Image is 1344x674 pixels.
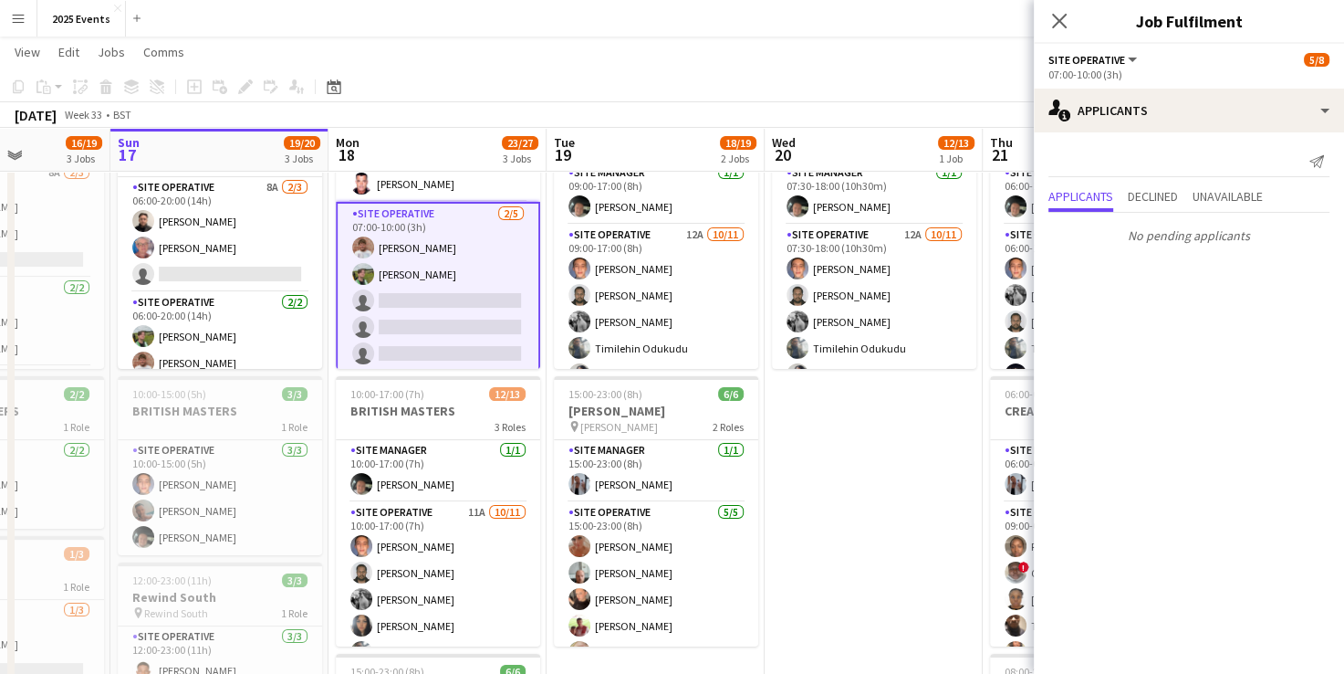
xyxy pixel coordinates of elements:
span: 18/19 [720,136,756,150]
div: 3 Jobs [67,152,101,165]
span: 10:00-15:00 (5h) [132,387,206,401]
span: 18 [333,144,359,165]
span: 21 [987,144,1013,165]
app-card-role: Site Operative2/507:00-10:00 (3h)[PERSON_NAME][PERSON_NAME] [336,202,540,374]
span: Sun [118,134,140,151]
a: Jobs [90,40,132,64]
span: 3/3 [282,387,307,401]
span: 3 Roles [495,420,526,434]
span: 3/3 [282,574,307,587]
span: 1 Role [281,606,307,620]
span: View [15,44,40,60]
span: 12:00-23:00 (11h) [132,574,212,587]
h3: Rewind South [118,589,322,606]
p: No pending applicants [1034,220,1344,251]
app-job-card: 06:00-10:00 (4h)5/8We out here festival WOH2 RolesSite Operative3/306:00-10:00 (4h)[PERSON_NAME][... [336,99,540,369]
h3: Job Fulfilment [1034,9,1344,33]
app-card-role: Site Operative12A10/1109:00-17:00 (8h)[PERSON_NAME][PERSON_NAME][PERSON_NAME]Timilehin Odukudu[PE... [554,225,758,557]
div: 1 Job [939,152,974,165]
app-card-role: Site Manager1/106:00-00:00 (18h)[PERSON_NAME] [990,440,1194,502]
span: 12/13 [938,136,974,150]
app-card-role: Site Manager1/115:00-23:00 (8h)[PERSON_NAME] [554,440,758,502]
button: 2025 Events [37,1,126,37]
div: 3 Jobs [285,152,319,165]
span: 06:00-00:00 (18h) (Fri) [1005,387,1105,401]
span: Declined [1128,190,1178,203]
h3: [PERSON_NAME] [554,403,758,419]
app-card-role: Site Operative5/515:00-23:00 (8h)[PERSON_NAME][PERSON_NAME][PERSON_NAME][PERSON_NAME][PERSON_NAME] [554,502,758,670]
app-card-role: Site Manager1/110:00-17:00 (7h)[PERSON_NAME] [336,440,540,502]
app-card-role: Site Manager1/106:00-17:00 (11h)[PERSON_NAME] [990,163,1194,225]
app-job-card: 06:00-17:00 (11h)12/13BRITISH MASTERS3 RolesSite Manager1/106:00-17:00 (11h)[PERSON_NAME]Site Ope... [990,99,1194,369]
app-card-role: Site Operative8A2/306:00-20:00 (14h)[PERSON_NAME][PERSON_NAME] [118,177,322,292]
span: 16/19 [66,136,102,150]
span: 5/8 [1304,53,1329,67]
span: ! [1018,562,1029,573]
span: 1 Role [281,420,307,434]
app-card-role: Site Manager1/107:30-18:00 (10h30m)[PERSON_NAME] [772,163,976,225]
app-card-role: Site Manager1/109:00-17:00 (8h)[PERSON_NAME] [554,163,758,225]
span: Rewind South [144,606,208,620]
span: Week 33 [60,108,106,121]
div: BST [113,108,131,121]
span: Wed [772,134,796,151]
span: Applicants [1048,190,1113,203]
span: Mon [336,134,359,151]
app-job-card: 10:00-15:00 (5h)3/3BRITISH MASTERS1 RoleSite Operative3/310:00-15:00 (5h)[PERSON_NAME][PERSON_NAM... [118,376,322,555]
h3: CREAMFIELDS FESTIVAL [990,403,1194,419]
app-card-role: Site Operative3/310:00-15:00 (5h)[PERSON_NAME][PERSON_NAME][PERSON_NAME] [118,440,322,555]
span: 6/6 [718,387,744,401]
app-job-card: In progress06:00-02:00 (20h) (Mon)13/14We out here festival WOH7 RolesSite Operative8A2/306:00-20... [118,99,322,369]
a: Comms [136,40,192,64]
div: 3 Jobs [503,152,537,165]
span: 2/2 [64,387,89,401]
span: Tue [554,134,575,151]
span: Site Operative [1048,53,1125,67]
span: Thu [990,134,1013,151]
span: 19/20 [284,136,320,150]
app-card-role: Site Operative2/206:00-20:00 (14h)[PERSON_NAME][PERSON_NAME] [118,292,322,381]
app-job-card: 09:00-17:00 (8h)12/13BRITISH MASTERS3 RolesSite Manager1/109:00-17:00 (8h)[PERSON_NAME]Site Opera... [554,99,758,369]
div: Applicants [1034,89,1344,132]
h3: BRITISH MASTERS [118,403,322,419]
span: 10:00-17:00 (7h) [350,387,424,401]
span: [PERSON_NAME] [580,420,658,434]
h3: BRITISH MASTERS [336,403,540,419]
span: Jobs [98,44,125,60]
app-job-card: 15:00-23:00 (8h)6/6[PERSON_NAME] [PERSON_NAME]2 RolesSite Manager1/115:00-23:00 (8h)[PERSON_NAME]... [554,376,758,647]
app-job-card: 06:00-00:00 (18h) (Fri)26/26CREAMFIELDS FESTIVAL5 RolesSite Manager1/106:00-00:00 (18h)[PERSON_NA... [990,376,1194,647]
div: [DATE] [15,106,57,124]
span: Edit [58,44,79,60]
app-job-card: 07:30-18:00 (10h30m)12/13BRITISH MASTERS3 RolesSite Manager1/107:30-18:00 (10h30m)[PERSON_NAME]Si... [772,99,976,369]
span: 20 [769,144,796,165]
span: 1/3 [64,547,89,561]
app-card-role: Site Operative10A10/1106:00-17:00 (11h)[PERSON_NAME][PERSON_NAME][PERSON_NAME]Timilehin Odukudu[P... [990,225,1194,557]
span: Unavailable [1193,190,1263,203]
span: 1 Role [63,420,89,434]
a: Edit [51,40,87,64]
a: View [7,40,47,64]
span: 19 [551,144,575,165]
div: 2 Jobs [721,152,755,165]
span: 2 Roles [713,420,744,434]
span: 1 Role [63,580,89,594]
span: 12/13 [489,387,526,401]
span: Comms [143,44,184,60]
app-job-card: 10:00-17:00 (7h)12/13BRITISH MASTERS3 RolesSite Manager1/110:00-17:00 (7h)[PERSON_NAME]Site Opera... [336,376,540,647]
span: 23/27 [502,136,538,150]
span: 15:00-23:00 (8h) [568,387,642,401]
span: 17 [115,144,140,165]
app-card-role: Site Operative12A10/1107:30-18:00 (10h30m)[PERSON_NAME][PERSON_NAME][PERSON_NAME]Timilehin Odukud... [772,225,976,557]
button: Site Operative [1048,53,1140,67]
div: 07:00-10:00 (3h) [1048,68,1329,81]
